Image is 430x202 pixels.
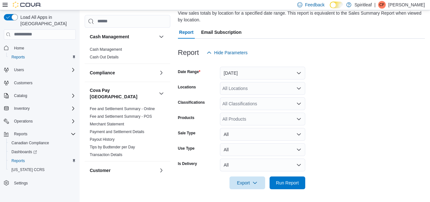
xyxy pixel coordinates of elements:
[9,53,27,61] a: Reports
[220,67,305,79] button: [DATE]
[11,179,76,187] span: Settings
[270,176,305,189] button: Run Report
[11,167,45,172] span: [US_STATE] CCRS
[6,156,78,165] button: Reports
[378,1,386,9] div: Chelsea F
[90,70,156,76] button: Compliance
[220,128,305,141] button: All
[9,139,52,147] a: Canadian Compliance
[178,69,201,74] label: Date Range
[90,145,135,150] span: Tips by Budtender per Day
[229,176,265,189] button: Export
[11,44,27,52] a: Home
[6,147,78,156] a: Dashboards
[11,66,26,74] button: Users
[6,165,78,174] button: [US_STATE] CCRS
[204,46,250,59] button: Hide Parameters
[296,116,301,122] button: Open list of options
[90,87,156,100] h3: Cova Pay [GEOGRAPHIC_DATA]
[11,79,35,87] a: Customers
[305,2,324,8] span: Feedback
[9,166,47,174] a: [US_STATE] CCRS
[220,143,305,156] button: All
[14,93,27,98] span: Catalog
[388,1,425,9] p: [PERSON_NAME]
[9,139,76,147] span: Canadian Compliance
[14,131,27,137] span: Reports
[90,70,115,76] h3: Compliance
[379,1,384,9] span: CF
[178,131,195,136] label: Sale Type
[233,176,261,189] span: Export
[90,55,119,60] span: Cash Out Details
[90,107,155,111] a: Fee and Settlement Summary - Online
[11,55,25,60] span: Reports
[1,91,78,100] button: Catalog
[178,161,197,166] label: Is Delivery
[90,114,152,119] a: Fee and Settlement Summary - POS
[14,80,32,86] span: Customers
[1,43,78,53] button: Home
[374,1,376,9] p: |
[11,117,35,125] button: Operations
[178,85,196,90] label: Locations
[11,105,76,112] span: Inventory
[6,53,78,62] button: Reports
[11,149,37,154] span: Dashboards
[90,34,129,40] h3: Cash Management
[1,178,78,187] button: Settings
[14,106,30,111] span: Inventory
[11,158,25,163] span: Reports
[85,105,170,161] div: Cova Pay [GEOGRAPHIC_DATA]
[1,130,78,138] button: Reports
[178,10,422,23] div: View sales totals by location for a specified date range. This report is equivalent to the Sales ...
[355,1,372,9] p: Spiritleaf
[158,69,165,77] button: Compliance
[90,130,144,134] a: Payment and Settlement Details
[14,46,24,51] span: Home
[90,145,135,149] a: Tips by Budtender per Day
[1,117,78,126] button: Operations
[9,148,76,156] span: Dashboards
[18,14,76,27] span: Load All Apps in [GEOGRAPHIC_DATA]
[90,122,124,127] span: Merchant Statement
[90,137,115,142] a: Payout History
[14,67,24,72] span: Users
[1,78,78,87] button: Customers
[276,180,299,186] span: Run Report
[9,53,76,61] span: Reports
[158,167,165,174] button: Customer
[85,46,170,64] div: Cash Management
[90,114,152,119] span: Fee and Settlement Summary - POS
[178,115,194,120] label: Products
[6,138,78,147] button: Canadian Compliance
[214,49,248,56] span: Hide Parameters
[90,122,124,126] a: Merchant Statement
[11,44,76,52] span: Home
[11,130,30,138] button: Reports
[90,137,115,142] span: Payout History
[11,179,30,187] a: Settings
[296,101,301,106] button: Open list of options
[11,92,76,100] span: Catalog
[90,167,156,174] button: Customer
[330,2,343,8] input: Dark Mode
[90,47,122,52] a: Cash Management
[178,49,199,56] h3: Report
[11,79,76,87] span: Customers
[14,181,28,186] span: Settings
[14,119,33,124] span: Operations
[9,157,27,165] a: Reports
[9,148,39,156] a: Dashboards
[11,92,30,100] button: Catalog
[9,166,76,174] span: Washington CCRS
[90,153,122,157] a: Transaction Details
[11,117,76,125] span: Operations
[90,55,119,59] a: Cash Out Details
[179,26,194,39] span: Report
